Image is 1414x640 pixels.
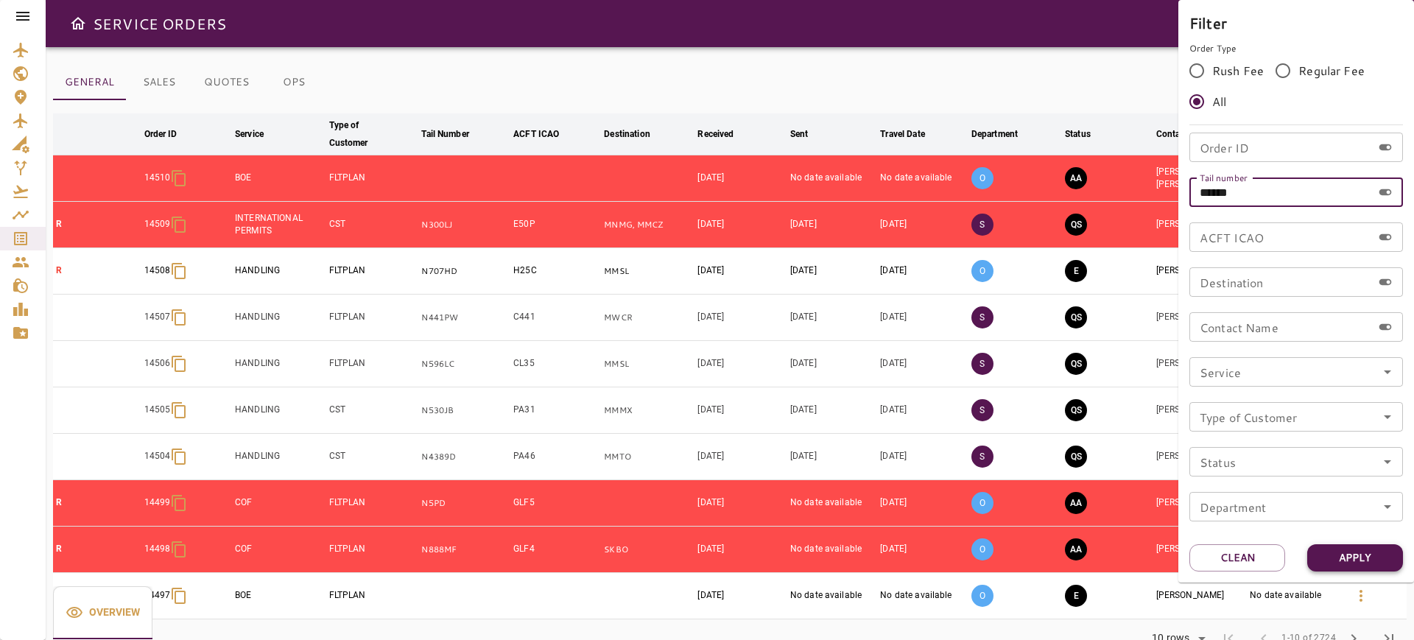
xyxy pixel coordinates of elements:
label: Tail number [1200,171,1248,183]
button: Open [1377,451,1398,472]
button: Open [1377,362,1398,382]
button: Apply [1307,544,1403,572]
button: Open [1377,496,1398,517]
button: Open [1377,407,1398,427]
span: Regular Fee [1298,62,1365,80]
p: Order Type [1189,42,1403,55]
span: All [1212,93,1226,110]
button: Clean [1189,544,1285,572]
h6: Filter [1189,11,1403,35]
div: rushFeeOrder [1189,55,1403,117]
span: Rush Fee [1212,62,1264,80]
